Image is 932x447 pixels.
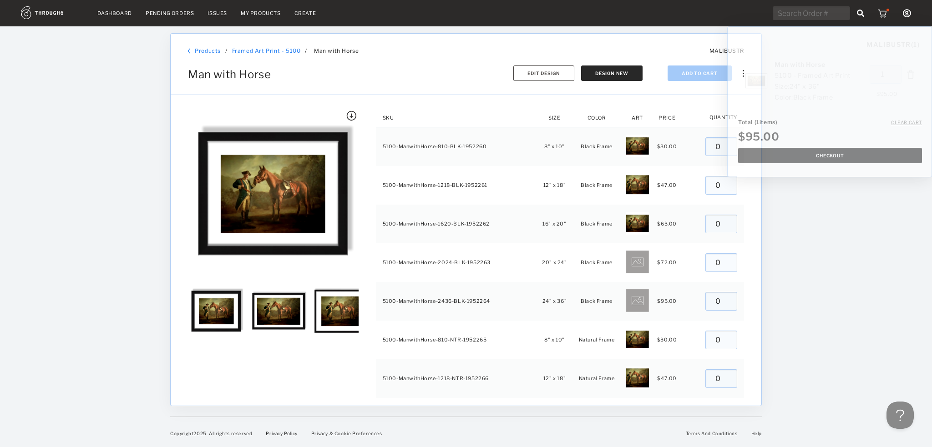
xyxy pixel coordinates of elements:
iframe: Toggle Customer Support [886,402,914,429]
div: Size: 24" x 36" [775,81,851,92]
span: CLEAR CART [891,120,922,125]
div: $ 95.00 [876,90,915,97]
button: Checkout [738,148,922,163]
div: 5100 - Framed Art Print [775,70,851,81]
div: Color: Black Frame [775,92,851,103]
span: Total ( 1 items) [738,119,777,126]
img: 13515_Thumb_887013fea914447a8e82ca179cb6cf36-3515-.png [745,70,768,92]
img: icon_button_download.25f86ee2.svg [346,111,356,121]
div: MALIBUSTR ( 1 ) [866,40,920,48]
span: $95.00 [738,130,780,143]
img: meatball_vertical.0c7b41df.svg [743,70,744,77]
input: Qty [870,65,902,84]
img: icon_delete_bw.a51fc19f.svg [906,65,915,84]
b: Man with Horse [775,60,825,68]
